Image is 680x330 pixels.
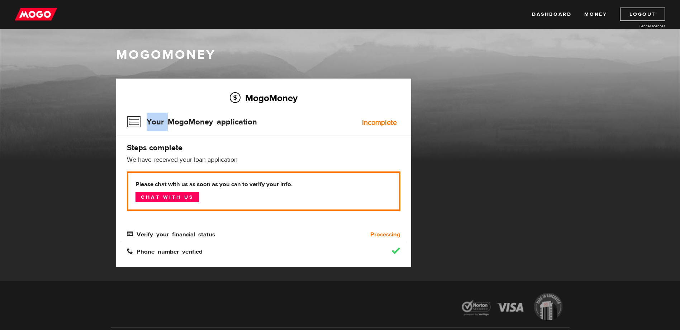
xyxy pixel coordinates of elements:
span: Verify your financial status [127,231,215,237]
a: Chat with us [135,192,199,202]
p: We have received your loan application [127,156,400,164]
iframe: LiveChat chat widget [537,163,680,330]
b: Processing [370,230,400,239]
h3: Your MogoMoney application [127,113,257,131]
b: Please chat with us as soon as you can to verify your info. [135,180,392,189]
h4: Steps complete [127,143,400,153]
a: Money [584,8,607,21]
img: legal-icons-92a2ffecb4d32d839781d1b4e4802d7b.png [455,287,570,328]
a: Lender licences [612,23,665,29]
h1: MogoMoney [116,47,564,62]
a: Dashboard [532,8,571,21]
span: Phone number verified [127,248,203,254]
img: mogo_logo-11ee424be714fa7cbb0f0f49df9e16ec.png [15,8,57,21]
a: Logout [620,8,665,21]
div: Incomplete [362,119,397,126]
h2: MogoMoney [127,90,400,105]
